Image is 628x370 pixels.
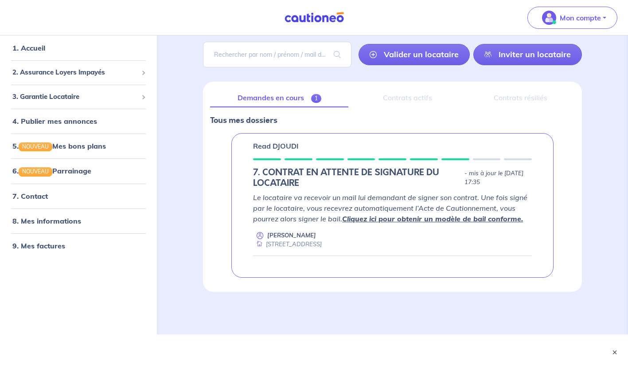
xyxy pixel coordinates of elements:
a: 8. Mes informations [12,216,81,225]
a: 4. Publier mes annonces [12,117,97,126]
button: × [610,348,619,357]
div: [STREET_ADDRESS] [253,240,322,248]
a: 6.NOUVEAUParrainage [12,167,91,176]
p: Read DJOUDI [253,141,299,151]
h5: 7. CONTRAT EN ATTENTE DE SIGNATURE DU LOCATAIRE [253,167,460,189]
div: state: RENTER-PAYMENT-METHOD-IN-PROGRESS, Context: IN-LANDLORD,IS-GL-CAUTION-IN-LANDLORD [253,167,532,189]
a: 7. Contact [12,192,48,201]
div: 5.NOUVEAUMes bons plans [4,138,153,155]
div: 3. Garantie Locataire [4,88,153,106]
p: Mon compte [560,12,601,23]
div: 9. Mes factures [4,237,153,255]
a: Cliquez ici pour obtenir un modèle de bail conforme. [342,214,523,223]
p: - mis à jour le [DATE] 17:35 [464,169,532,187]
div: 2. Assurance Loyers Impayés [4,64,153,82]
div: 4. Publier mes annonces [4,113,153,130]
img: illu_account_valid_menu.svg [542,11,556,25]
button: illu_account_valid_menu.svgMon compte [527,7,617,29]
div: 1. Accueil [4,39,153,57]
a: Demandes en cours1 [210,89,348,107]
a: 5.NOUVEAUMes bons plans [12,142,106,151]
input: Rechercher par nom / prénom / mail du locataire [203,42,351,67]
p: [PERSON_NAME] [267,231,316,240]
a: Inviter un locataire [473,44,582,65]
span: 1 [311,94,321,103]
span: 3. Garantie Locataire [12,92,138,102]
em: Le locataire va recevoir un mail lui demandant de signer son contrat. Une fois signé par le locat... [253,193,527,223]
a: 9. Mes factures [12,241,65,250]
img: Cautioneo [281,12,347,23]
div: 7. Contact [4,187,153,205]
span: search [323,42,351,67]
a: Valider un locataire [359,44,470,65]
div: 8. Mes informations [4,212,153,230]
a: 1. Accueil [12,44,45,53]
div: 6.NOUVEAUParrainage [4,162,153,180]
span: 2. Assurance Loyers Impayés [12,68,138,78]
p: Tous mes dossiers [210,114,575,126]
